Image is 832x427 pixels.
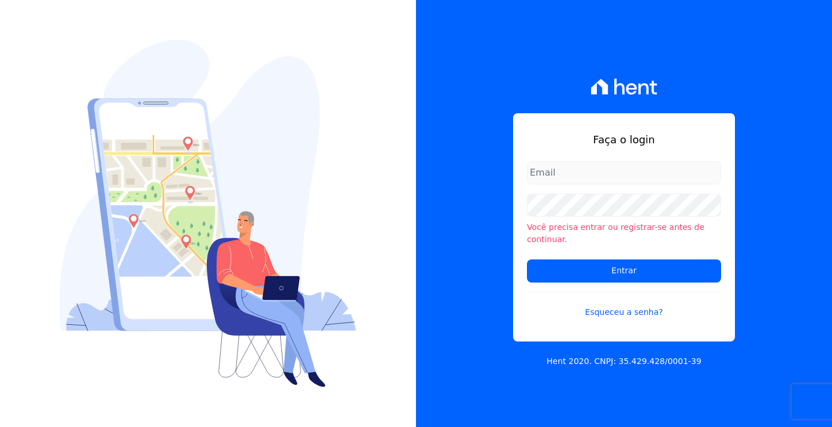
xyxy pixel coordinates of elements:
li: Você precisa entrar ou registrar-se antes de continuar. [527,221,721,246]
input: Entrar [527,259,721,283]
a: Esqueceu a senha? [527,292,721,318]
img: Login [60,40,356,387]
p: Hent 2020. CNPJ: 35.429.428/0001-39 [547,355,701,367]
h1: Faça o login [527,132,721,147]
input: Email [527,161,721,184]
